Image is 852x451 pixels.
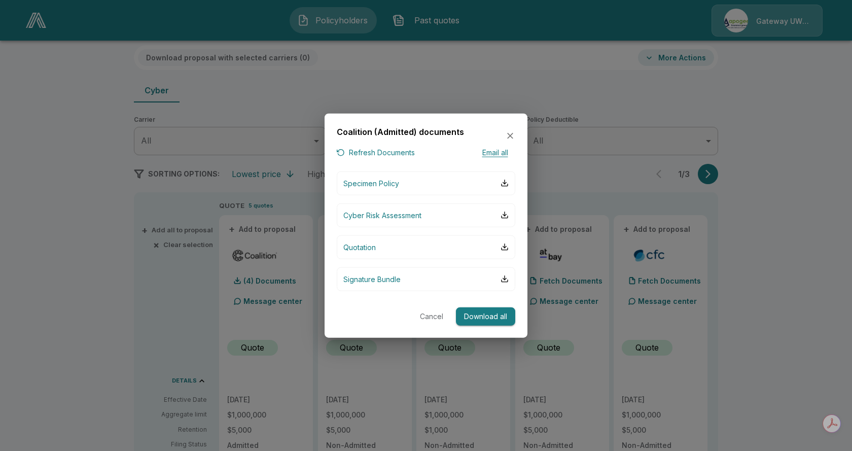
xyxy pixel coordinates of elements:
[475,147,515,159] button: Email all
[337,235,515,259] button: Quotation
[343,178,399,188] p: Specimen Policy
[456,307,515,326] button: Download all
[337,125,464,138] h6: Coalition (Admitted) documents
[343,210,421,220] p: Cyber Risk Assessment
[415,307,448,326] button: Cancel
[337,203,515,227] button: Cyber Risk Assessment
[343,273,401,284] p: Signature Bundle
[343,241,376,252] p: Quotation
[337,171,515,195] button: Specimen Policy
[337,147,415,159] button: Refresh Documents
[337,267,515,291] button: Signature Bundle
